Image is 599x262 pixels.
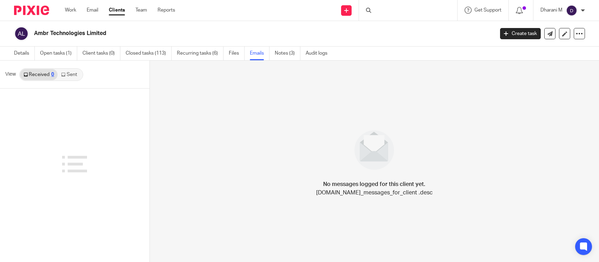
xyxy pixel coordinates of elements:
[250,47,269,60] a: Emails
[14,47,35,60] a: Details
[87,7,98,14] a: Email
[135,7,147,14] a: Team
[14,26,29,41] img: svg%3E
[275,47,300,60] a: Notes (3)
[500,28,541,39] a: Create task
[126,47,172,60] a: Closed tasks (113)
[34,30,398,37] h2: Ambr Technologies Limited
[540,7,563,14] p: Dharani M
[474,8,501,13] span: Get Support
[350,126,399,174] img: image
[82,47,120,60] a: Client tasks (0)
[20,69,58,80] a: Received0
[323,180,425,188] h4: No messages logged for this client yet.
[177,47,224,60] a: Recurring tasks (6)
[5,71,16,78] span: View
[306,47,333,60] a: Audit logs
[65,7,76,14] a: Work
[58,69,82,80] a: Sent
[229,47,245,60] a: Files
[566,5,577,16] img: svg%3E
[316,188,433,197] p: [DOMAIN_NAME]_messages_for_client .desc
[14,6,49,15] img: Pixie
[109,7,125,14] a: Clients
[51,72,54,77] div: 0
[158,7,175,14] a: Reports
[40,47,77,60] a: Open tasks (1)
